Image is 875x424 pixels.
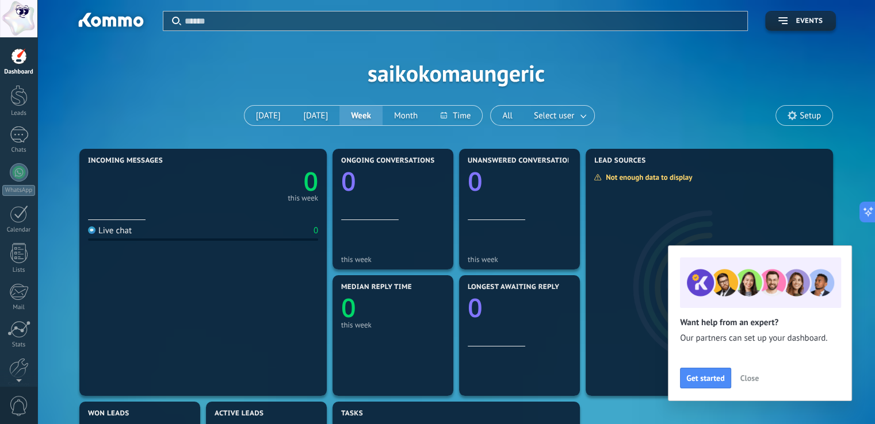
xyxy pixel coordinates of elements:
div: this week [341,321,445,329]
span: Median reply time [341,283,412,291]
div: Live chat [88,225,132,236]
button: Select user [524,106,594,125]
div: Stats [2,341,36,349]
span: Get started [686,374,725,382]
text: 0 [303,164,318,199]
div: Dashboard [2,68,36,76]
button: Events [765,11,836,31]
button: All [491,106,524,125]
span: Close [740,374,759,382]
button: Get started [680,368,731,388]
span: Active leads [215,410,263,418]
span: Events [796,17,823,25]
div: 0 [314,225,318,236]
span: Won leads [88,410,129,418]
text: 0 [341,164,356,199]
img: Live chat [88,226,95,234]
span: Incoming messages [88,157,163,165]
button: [DATE] [292,106,339,125]
a: 0 [203,164,318,199]
span: Setup [800,111,821,121]
div: WhatsApp [2,185,35,196]
button: Close [735,369,764,387]
button: Month [383,106,429,125]
text: 0 [341,290,356,325]
span: Unanswered conversations [468,157,576,165]
div: Leads [2,110,36,117]
text: 0 [468,290,483,325]
h2: Want help from an expert? [680,317,840,328]
div: Not enough data to display [594,172,700,182]
button: Week [339,106,383,125]
button: Time [429,106,482,125]
text: 0 [468,164,483,199]
span: Tasks [341,410,363,418]
span: Longest awaiting reply [468,283,559,291]
span: Our partners can set up your dashboard. [680,333,840,344]
div: Lists [2,267,36,274]
span: Ongoing conversations [341,157,434,165]
div: Calendar [2,226,36,234]
span: Select user [532,108,576,124]
div: Chats [2,147,36,154]
span: Lead Sources [594,157,645,165]
button: [DATE] [244,106,292,125]
div: this week [468,255,571,264]
div: this week [341,255,445,264]
div: Mail [2,304,36,311]
div: this week [288,195,318,201]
